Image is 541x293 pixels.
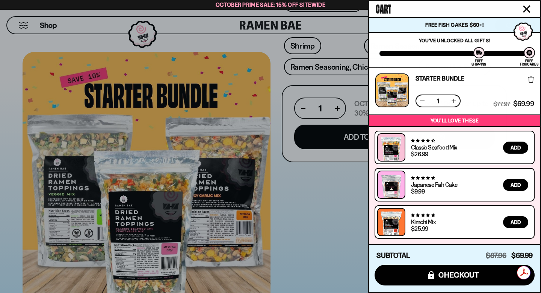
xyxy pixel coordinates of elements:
a: Classic Seafood Mix [411,143,457,151]
span: $69.99 [513,101,534,107]
a: Kimchi Mix [411,218,435,226]
button: Add [503,216,528,228]
div: $26.99 [411,151,428,157]
span: Cart [376,0,391,15]
h4: Subtotal [376,252,410,259]
span: 4.76 stars [411,213,435,218]
span: $77.97 [493,101,510,107]
a: Japanese Fish Cake [411,181,457,188]
p: You’ll love these [371,117,538,124]
span: Add [511,182,521,188]
div: $9.99 [411,188,425,194]
span: 4.68 stars [411,138,435,143]
div: Free Shipping [471,59,486,66]
p: You've unlocked all gifts! [379,37,530,43]
span: Add [511,145,521,150]
a: Starter Bundle [416,75,464,81]
button: checkout [375,265,535,285]
span: 4.77 stars [411,175,435,180]
span: Free Fish Cakes $60+! [425,21,484,28]
span: 1 [432,98,444,104]
span: October Prime Sale: 15% off Sitewide [216,1,325,8]
div: Free Fishcakes [520,59,538,66]
div: $25.99 [411,226,428,232]
span: $69.99 [511,251,533,260]
button: Add [503,179,528,191]
span: checkout [438,271,479,279]
span: $87.96 [486,251,506,260]
span: Add [511,220,521,225]
button: Close cart [521,3,532,15]
button: Add [503,142,528,154]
